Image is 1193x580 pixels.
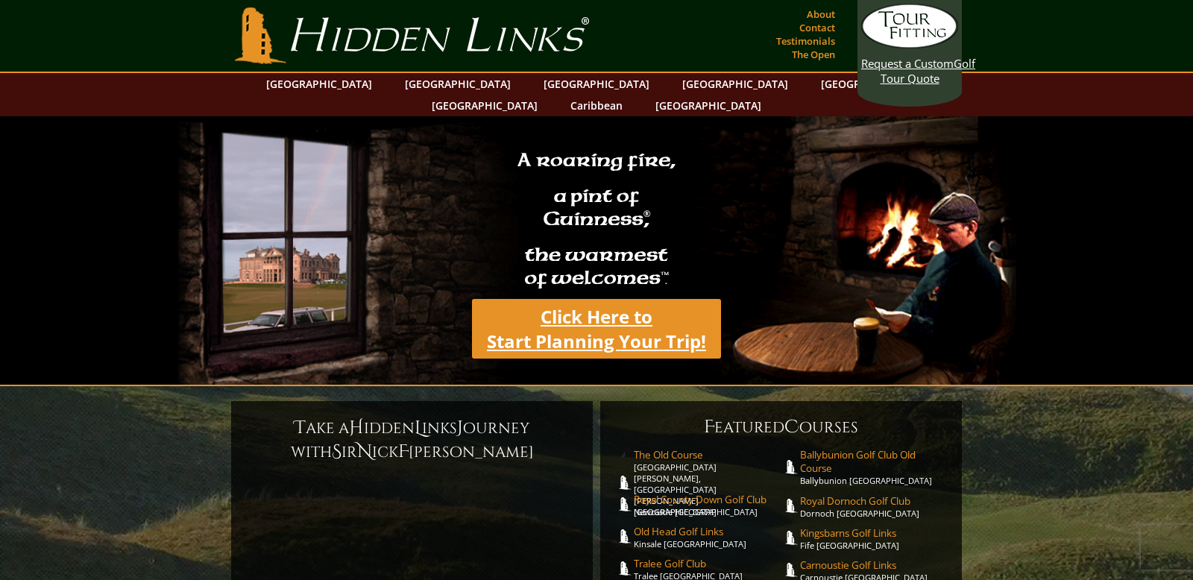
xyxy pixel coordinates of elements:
a: Royal Dornoch Golf ClubDornoch [GEOGRAPHIC_DATA] [800,494,948,519]
span: N [357,440,372,464]
span: Ballybunion Golf Club Old Course [800,448,948,475]
h2: A roaring fire, a pint of Guinness , the warmest of welcomes™. [508,142,685,299]
a: [GEOGRAPHIC_DATA] [648,95,769,116]
span: F [398,440,409,464]
span: Old Head Golf Links [634,525,781,538]
a: Kingsbarns Golf LinksFife [GEOGRAPHIC_DATA] [800,526,948,551]
a: [GEOGRAPHIC_DATA] [397,73,518,95]
a: Caribbean [563,95,630,116]
span: Royal County Down Golf Club [634,493,781,506]
h6: eatured ourses [615,415,947,439]
a: Request a CustomGolf Tour Quote [861,4,958,86]
a: The Open [788,44,839,65]
a: [GEOGRAPHIC_DATA] [424,95,545,116]
a: Old Head Golf LinksKinsale [GEOGRAPHIC_DATA] [634,525,781,549]
span: Tralee Golf Club [634,557,781,570]
a: [GEOGRAPHIC_DATA] [675,73,796,95]
a: [GEOGRAPHIC_DATA] [536,73,657,95]
span: Royal Dornoch Golf Club [800,494,948,508]
a: Contact [796,17,839,38]
span: C [784,415,799,439]
span: The Old Course [634,448,781,461]
span: F [704,415,714,439]
a: [GEOGRAPHIC_DATA] [813,73,934,95]
span: Carnoustie Golf Links [800,558,948,572]
span: J [457,416,463,440]
a: Ballybunion Golf Club Old CourseBallybunion [GEOGRAPHIC_DATA] [800,448,948,486]
span: L [415,416,422,440]
span: T [295,416,306,440]
span: H [349,416,364,440]
h6: ake a idden inks ourney with ir ick [PERSON_NAME] [246,416,578,464]
span: Kingsbarns Golf Links [800,526,948,540]
a: Royal County Down Golf ClubNewcastle [GEOGRAPHIC_DATA] [634,493,781,517]
a: Click Here toStart Planning Your Trip! [472,299,721,359]
span: S [332,440,341,464]
a: [GEOGRAPHIC_DATA] [259,73,380,95]
a: The Old Course[GEOGRAPHIC_DATA][PERSON_NAME], [GEOGRAPHIC_DATA][PERSON_NAME] [GEOGRAPHIC_DATA] [634,448,781,517]
a: About [803,4,839,25]
span: Request a Custom [861,56,954,71]
a: Testimonials [772,31,839,51]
